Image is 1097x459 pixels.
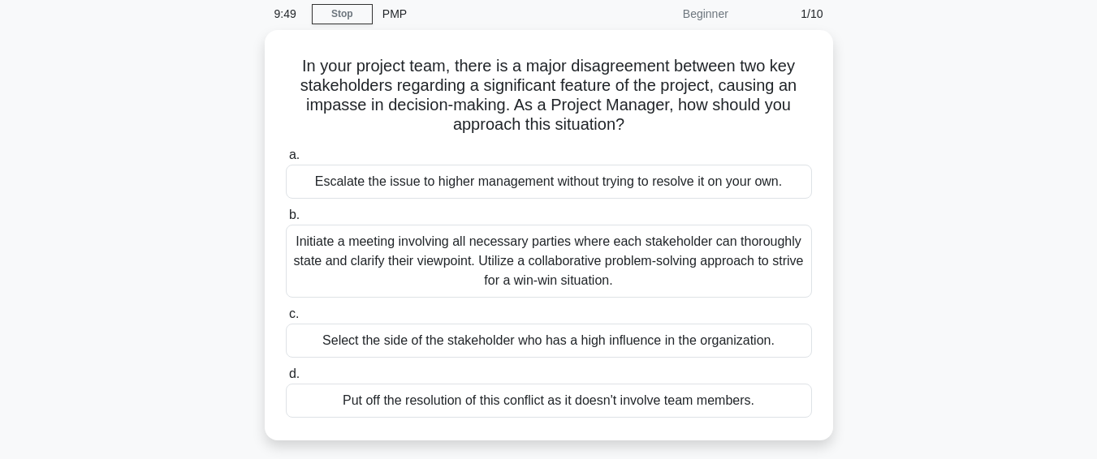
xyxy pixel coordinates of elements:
div: Initiate a meeting involving all necessary parties where each stakeholder can thoroughly state an... [286,225,812,298]
div: Select the side of the stakeholder who has a high influence in the organization. [286,324,812,358]
span: a. [289,148,300,161]
a: Stop [312,4,373,24]
span: b. [289,208,300,221]
div: Put off the resolution of this conflict as it doesn't involve team members. [286,384,812,418]
h5: In your project team, there is a major disagreement between two key stakeholders regarding a sign... [284,56,814,135]
span: c. [289,307,299,320]
div: Escalate the issue to higher management without trying to resolve it on your own. [286,165,812,199]
span: d. [289,367,300,380]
